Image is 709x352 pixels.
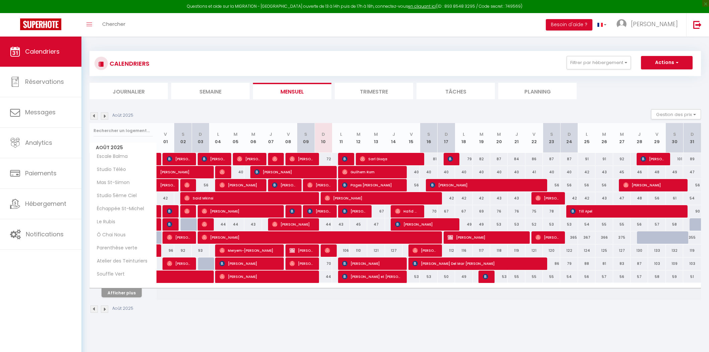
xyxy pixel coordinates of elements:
[385,244,402,257] div: 127
[613,153,631,165] div: 92
[560,166,578,178] div: 40
[683,179,701,191] div: 56
[648,166,665,178] div: 48
[638,131,641,137] abbr: J
[515,131,518,137] abbr: J
[473,205,490,218] div: 69
[595,192,613,204] div: 43
[508,205,525,218] div: 76
[631,166,648,178] div: 46
[683,153,701,165] div: 89
[455,271,472,283] div: 49
[693,20,702,29] img: logout
[490,244,508,257] div: 118
[315,218,332,231] div: 44
[623,179,681,191] span: [PERSON_NAME]
[567,56,631,69] button: Filtrer par hébergement
[641,153,664,165] span: [PERSON_NAME]
[184,179,190,191] span: [PERSON_NAME]
[374,131,378,137] abbr: M
[490,271,508,283] div: 53
[410,131,413,137] abbr: V
[578,179,595,191] div: 56
[683,257,701,270] div: 103
[681,324,709,352] iframe: LiveChat chat widget
[525,166,543,178] div: 41
[219,270,312,283] span: [PERSON_NAME]
[25,108,56,116] span: Messages
[192,179,209,191] div: 56
[350,244,367,257] div: 110
[543,205,560,218] div: 78
[91,192,138,199] span: Studio 5ème Ciel
[350,123,367,153] th: 12
[91,257,149,265] span: Atelier des Teinturiers
[613,257,631,270] div: 83
[209,218,227,231] div: 44
[525,218,543,231] div: 52
[560,218,578,231] div: 53
[167,153,190,165] span: [PERSON_NAME]
[157,192,174,204] div: 42
[402,166,420,178] div: 40
[568,131,571,137] abbr: D
[420,123,437,153] th: 16
[272,218,313,231] span: [PERSON_NAME]
[617,19,627,29] img: ...
[342,153,348,165] span: [PERSON_NAME]
[560,271,578,283] div: 54
[91,153,129,160] span: Escale Balma
[586,131,588,137] abbr: L
[455,244,472,257] div: 116
[683,231,701,244] div: 355
[578,271,595,283] div: 56
[322,131,325,137] abbr: D
[402,179,420,191] div: 56
[595,179,613,191] div: 56
[254,166,330,178] span: [PERSON_NAME]
[631,257,648,270] div: 87
[25,47,60,56] span: Calendriers
[455,166,472,178] div: 40
[490,218,508,231] div: 53
[392,131,395,137] abbr: J
[490,192,508,204] div: 43
[683,166,701,178] div: 47
[578,218,595,231] div: 54
[202,205,277,218] span: [PERSON_NAME]
[655,131,658,137] abbr: V
[595,244,613,257] div: 125
[164,131,167,137] abbr: V
[666,271,683,283] div: 59
[508,218,525,231] div: 53
[315,153,332,165] div: 72
[102,288,142,297] button: Afficher plus
[683,192,701,204] div: 54
[237,153,260,165] span: [PERSON_NAME]
[253,83,331,99] li: Mensuel
[167,257,190,270] span: [PERSON_NAME]
[666,218,683,231] div: 58
[438,123,455,153] th: 17
[560,179,578,191] div: 56
[412,244,436,257] span: [PERSON_NAME]
[490,153,508,165] div: 87
[641,56,693,69] button: Actions
[408,3,436,9] a: en cliquant ici
[578,153,595,165] div: 91
[385,123,402,153] th: 14
[360,153,418,165] span: Sarl Dioqa
[578,244,595,257] div: 124
[578,166,595,178] div: 42
[532,131,535,137] abbr: V
[448,231,523,244] span: [PERSON_NAME]
[91,205,146,213] span: Échappée St-Michel
[297,123,315,153] th: 09
[25,138,52,147] span: Analytics
[602,131,606,137] abbr: M
[357,131,361,137] abbr: M
[332,123,349,153] th: 11
[342,257,400,270] span: [PERSON_NAME]
[631,123,648,153] th: 28
[490,205,508,218] div: 76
